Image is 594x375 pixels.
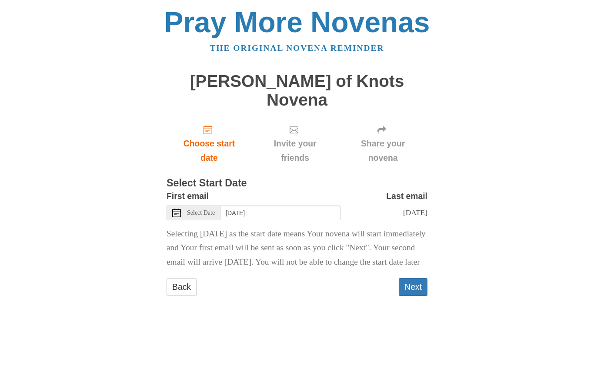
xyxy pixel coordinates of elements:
h1: [PERSON_NAME] of Knots Novena [167,72,427,109]
a: Pray More Novenas [164,6,430,38]
div: Click "Next" to confirm your start date first. [338,118,427,169]
input: Use the arrow keys to pick a date [220,206,340,220]
p: Selecting [DATE] as the start date means Your novena will start immediately and Your first email ... [167,227,427,270]
div: Click "Next" to confirm your start date first. [252,118,338,169]
span: Choose start date [175,136,243,165]
label: First email [167,189,209,203]
span: Share your novena [347,136,419,165]
span: [DATE] [403,208,427,217]
a: Back [167,278,197,296]
a: The original novena reminder [210,43,384,53]
button: Next [399,278,427,296]
h3: Select Start Date [167,178,427,189]
span: Invite your friends [260,136,330,165]
a: Choose start date [167,118,252,169]
span: Select Date [187,210,215,216]
label: Last email [386,189,427,203]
